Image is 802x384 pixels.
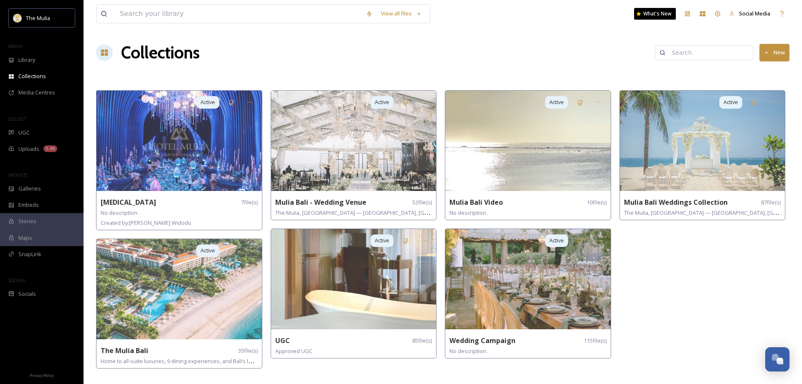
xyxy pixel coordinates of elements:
[275,198,366,207] strong: Mulia Bali - Wedding Venue
[725,5,774,22] a: Social Media
[8,116,26,122] span: COLLECT
[8,43,23,49] span: MEDIA
[241,198,258,206] span: 7 file(s)
[375,237,389,244] span: Active
[8,277,25,283] span: SOCIALS
[101,357,448,365] span: Home to all-suite luxuries, 9 dining experiences, and Bali’s longest beachfront infinity pool, we...
[101,198,156,207] strong: [MEDICAL_DATA]
[238,347,258,355] span: 35 file(s)
[587,198,607,206] span: 10 file(s)
[26,14,50,22] span: The Mulia
[739,10,770,17] span: Social Media
[275,347,312,355] span: Approved UGC
[375,98,389,106] span: Active
[723,98,738,106] span: Active
[121,40,200,65] a: Collections
[18,217,36,225] span: Stories
[765,347,789,371] button: Open Chat
[30,373,54,378] span: Privacy Policy
[624,198,728,207] strong: Mulia Bali Weddings Collection
[412,198,432,206] span: 52 file(s)
[412,337,432,345] span: 85 file(s)
[13,14,22,22] img: mulia_logo.png
[8,172,28,178] span: WIDGETS
[620,91,785,191] img: 2449.jpg
[18,89,55,97] span: Media Centres
[200,247,215,254] span: Active
[30,370,54,380] a: Privacy Policy
[275,336,290,345] strong: UGC
[18,145,39,153] span: Uploads
[18,185,41,193] span: Galleries
[445,91,611,191] img: Snapinsta.app_video_An-GR2_BeGBdr5vpU2js3jgKW2S5LjaC9lx2PKxKCTbiLaOQVeIGO4CMf_Eg9kDBI0LUiwUvBLDFI...
[18,129,30,137] span: UGC
[271,229,437,329] img: Snapinsta.app_416608980_912650083639269_6011848938839109913_n_1080.jpg
[445,229,611,329] img: RBY_0204.jpg
[449,198,503,207] strong: Mulia Bali Video
[449,336,515,345] strong: Wedding Campaign
[449,209,487,216] span: No description.
[377,5,426,22] a: View all files
[18,56,35,64] span: Library
[549,237,564,244] span: Active
[18,72,46,80] span: Collections
[18,250,41,258] span: SnapLink
[549,98,564,106] span: Active
[761,198,781,206] span: 87 file(s)
[116,5,362,23] input: Search your library
[18,201,39,209] span: Embeds
[271,91,437,191] img: XANR3210.jpg
[18,290,36,298] span: Socials
[101,209,139,216] span: No description.
[634,8,676,20] a: What's New
[667,44,749,61] input: Search
[759,44,789,61] button: New
[584,337,607,345] span: 115 file(s)
[18,234,32,242] span: Maps
[101,219,191,226] span: Created by: [PERSON_NAME] Widodo
[43,145,57,152] div: 1.4k
[449,347,487,355] span: No description.
[200,98,215,106] span: Active
[101,346,148,355] strong: The Mulia Bali
[96,91,262,191] img: d3e25121-f4ad-4668-934d-1a486d38d03d.jpg
[96,239,262,339] img: Snapinsta.app_410239473_654887386800345_1428327413181318679_n_1080%2520%281%29.jpg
